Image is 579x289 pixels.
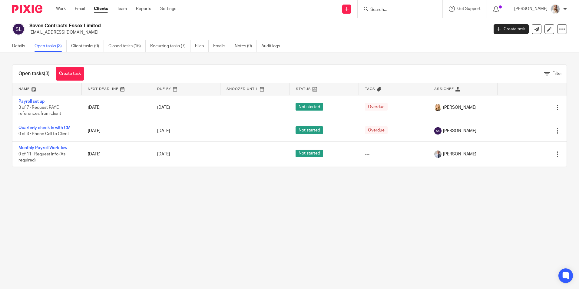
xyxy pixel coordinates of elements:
a: Monthly Payroll Workflow [18,146,67,150]
span: Filter [552,71,562,76]
td: [DATE] [82,142,151,167]
div: --- [365,151,422,157]
span: [PERSON_NAME] [443,128,476,134]
a: Email [75,6,85,12]
p: [PERSON_NAME] [514,6,548,12]
span: Not started [296,126,323,134]
a: Files [195,40,209,52]
a: Settings [160,6,176,12]
a: Client tasks (0) [71,40,104,52]
a: Emails [213,40,230,52]
a: Work [56,6,66,12]
span: [DATE] [157,129,170,133]
span: 0 of 11 · Request info (As required) [18,152,65,163]
span: 0 of 3 · Phone Call to Client [18,132,69,136]
span: (3) [44,71,50,76]
img: IMG_9968.jpg [551,4,560,14]
a: Open tasks (3) [35,40,67,52]
td: [DATE] [82,120,151,141]
a: Team [117,6,127,12]
a: Closed tasks (16) [108,40,146,52]
span: Not started [296,103,323,111]
h1: Open tasks [18,71,50,77]
input: Search [370,7,424,13]
span: Tags [365,87,375,91]
a: Details [12,40,30,52]
img: Pixie [12,5,42,13]
span: Snoozed Until [227,87,258,91]
h2: Seven Contracts Essex Limited [29,23,393,29]
a: Payroll set up [18,99,45,104]
span: [DATE] [157,105,170,110]
span: Status [296,87,311,91]
p: [EMAIL_ADDRESS][DOMAIN_NAME] [29,29,485,35]
span: 3 of 7 · Request PAYE references from client [18,105,61,116]
a: Audit logs [261,40,285,52]
a: Clients [94,6,108,12]
a: Reports [136,6,151,12]
a: Create task [56,67,84,81]
a: Quarterly check in with CM [18,126,71,130]
a: Recurring tasks (7) [150,40,190,52]
span: [PERSON_NAME] [443,105,476,111]
span: [PERSON_NAME] [443,151,476,157]
a: Notes (0) [235,40,257,52]
a: Create task [494,24,529,34]
td: [DATE] [82,95,151,120]
span: [DATE] [157,152,170,156]
span: Get Support [457,7,481,11]
span: Overdue [365,103,388,111]
span: Overdue [365,126,388,134]
img: Headshot%20White%20Background.jpg [434,104,442,111]
span: Not started [296,150,323,157]
img: IMG_9924.jpg [434,151,442,158]
img: svg%3E [12,23,25,35]
img: svg%3E [434,127,442,135]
